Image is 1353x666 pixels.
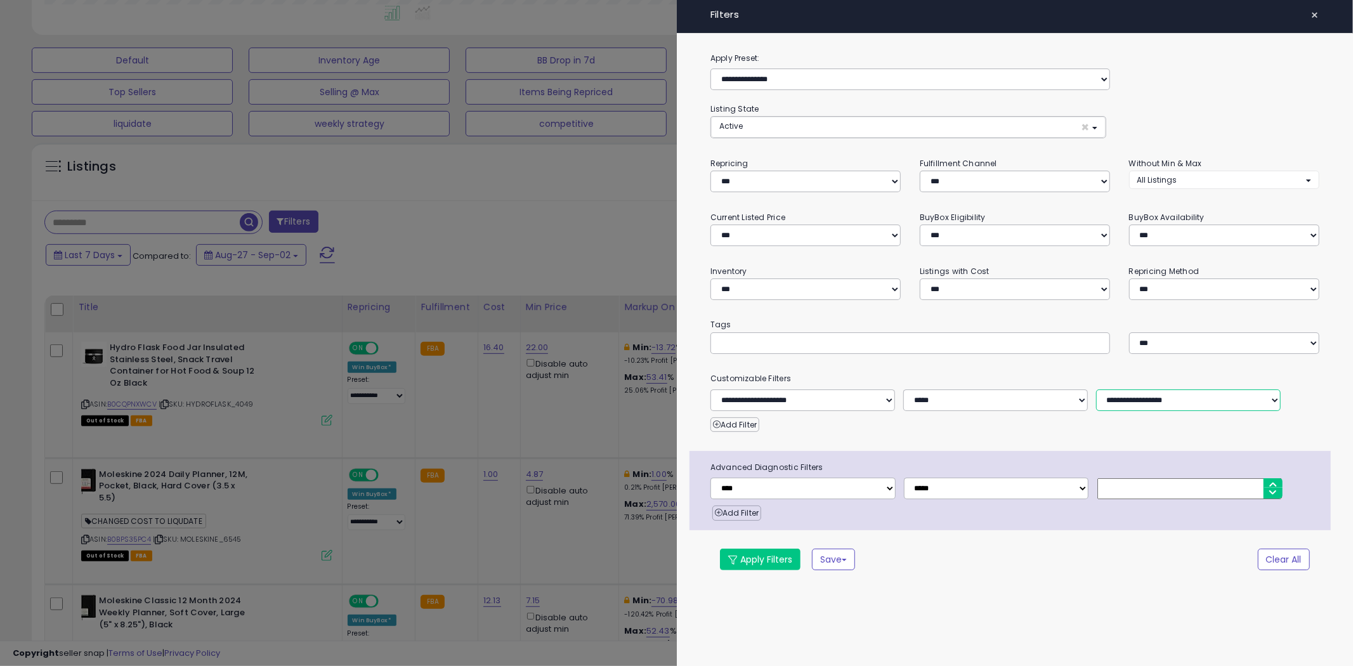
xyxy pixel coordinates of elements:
[711,117,1106,138] button: Active ×
[1082,121,1090,134] span: ×
[701,318,1329,332] small: Tags
[1311,6,1319,24] span: ×
[701,372,1329,386] small: Customizable Filters
[710,266,747,277] small: Inventory
[710,10,1319,20] h4: Filters
[710,417,759,433] button: Add Filter
[712,506,761,521] button: Add Filter
[701,51,1329,65] label: Apply Preset:
[1129,171,1319,189] button: All Listings
[710,103,759,114] small: Listing State
[719,121,743,131] span: Active
[701,460,1331,474] span: Advanced Diagnostic Filters
[1258,549,1310,570] button: Clear All
[812,549,855,570] button: Save
[920,158,997,169] small: Fulfillment Channel
[1129,266,1199,277] small: Repricing Method
[920,266,990,277] small: Listings with Cost
[1137,174,1177,185] span: All Listings
[720,549,801,570] button: Apply Filters
[920,212,986,223] small: BuyBox Eligibility
[710,212,785,223] small: Current Listed Price
[1129,212,1205,223] small: BuyBox Availability
[710,158,748,169] small: Repricing
[1306,6,1324,24] button: ×
[1129,158,1202,169] small: Without Min & Max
